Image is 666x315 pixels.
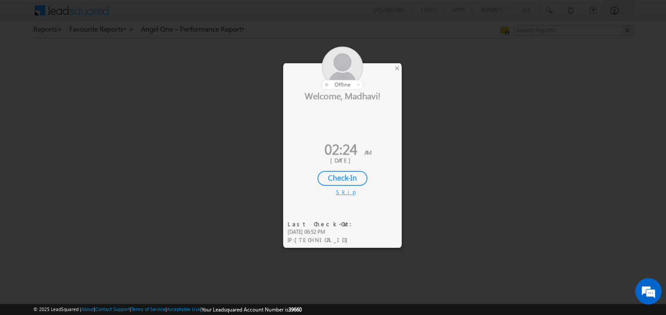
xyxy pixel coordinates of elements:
[392,63,402,73] div: ×
[364,148,371,156] span: AM
[167,306,200,312] a: Acceptable Use
[81,306,94,312] a: About
[290,156,395,164] div: [DATE]
[317,171,367,186] div: Check-In
[288,220,357,228] div: Last Check-Out:
[131,306,166,312] a: Terms of Service
[288,236,357,244] div: IP :
[283,90,402,101] div: Welcome, Madhavi!
[288,306,302,313] span: 39660
[336,188,349,196] div: Skip
[324,139,357,159] span: 02:24
[335,81,350,88] span: offline
[95,306,130,312] a: Contact Support
[295,236,352,243] span: [TECHNICAL_ID]
[33,305,302,314] span: © 2025 LeadSquared | | | | |
[288,228,357,236] div: [DATE] 06:52 PM
[202,306,302,313] span: Your Leadsquared Account Number is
